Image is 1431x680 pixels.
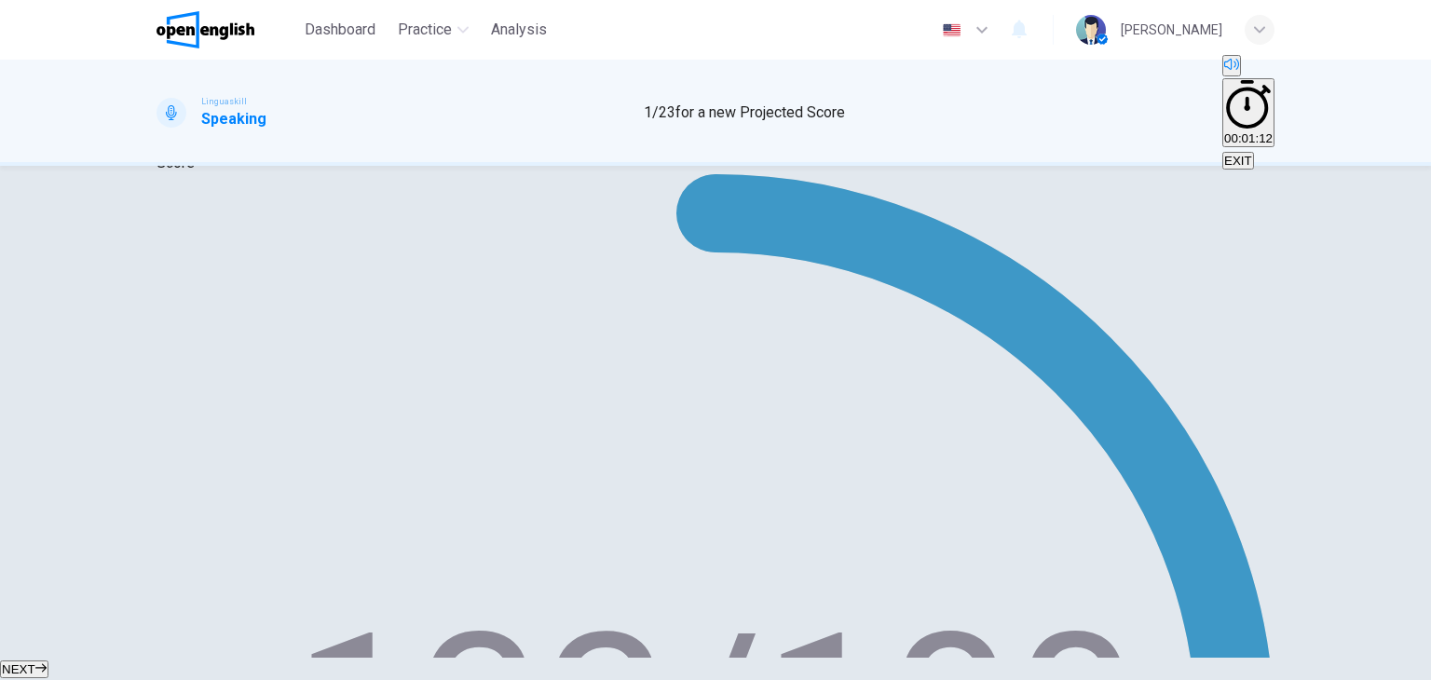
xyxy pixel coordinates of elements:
span: Dashboard [305,19,375,41]
span: for a new Projected Score [675,103,845,121]
span: NEXT [2,662,35,676]
span: 1 / 23 [644,103,675,121]
div: [PERSON_NAME] [1121,19,1222,41]
span: Linguaskill [201,95,247,108]
div: Hide [1222,78,1274,149]
a: OpenEnglish logo [157,11,297,48]
span: EXIT [1224,154,1252,168]
button: Practice [390,13,476,47]
div: Mute [1222,55,1274,78]
button: Analysis [484,13,554,47]
img: Profile picture [1076,15,1106,45]
span: Practice [398,19,452,41]
span: Analysis [491,19,547,41]
h1: Speaking [201,108,266,130]
img: en [940,23,963,37]
img: OpenEnglish logo [157,11,254,48]
span: 00:01:12 [1224,131,1273,145]
button: 00:01:12 [1222,78,1274,147]
button: EXIT [1222,152,1254,170]
button: Dashboard [297,13,383,47]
